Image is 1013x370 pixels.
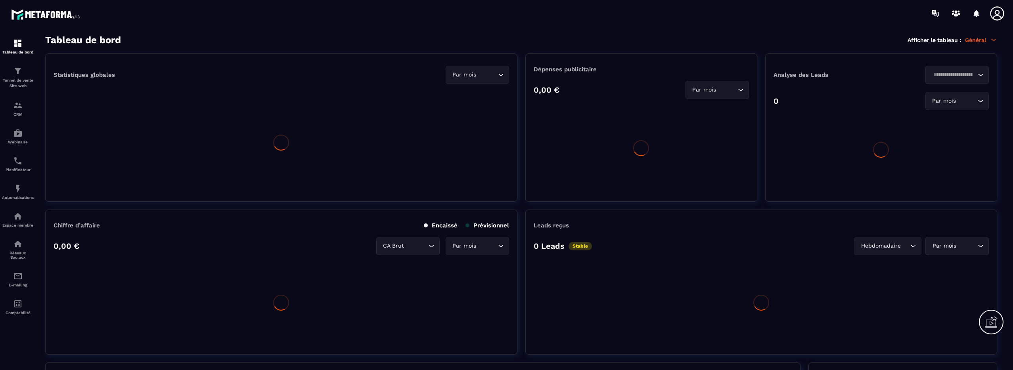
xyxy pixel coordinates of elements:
[2,32,34,60] a: formationformationTableau de bord
[958,242,976,250] input: Search for option
[451,242,478,250] span: Par mois
[774,71,881,78] p: Analyse des Leads
[465,222,509,229] p: Prévisionnel
[2,311,34,315] p: Comptabilité
[54,71,115,78] p: Statistiques globales
[376,237,440,255] div: Search for option
[451,71,478,79] span: Par mois
[13,184,23,193] img: automations
[2,78,34,89] p: Tunnel de vente Site web
[534,66,749,73] p: Dépenses publicitaire
[931,97,958,105] span: Par mois
[686,81,749,99] div: Search for option
[2,112,34,116] p: CRM
[2,60,34,95] a: formationformationTunnel de vente Site web
[45,34,121,46] h3: Tableau de bord
[2,168,34,172] p: Planificateur
[446,66,509,84] div: Search for option
[2,283,34,287] p: E-mailing
[13,101,23,110] img: formation
[718,86,736,94] input: Search for option
[908,37,961,43] p: Afficher le tableau :
[925,237,989,255] div: Search for option
[931,71,976,79] input: Search for option
[2,265,34,293] a: emailemailE-mailing
[478,242,496,250] input: Search for option
[381,242,406,250] span: CA Brut
[534,241,565,251] p: 0 Leads
[2,178,34,206] a: automationsautomationsAutomatisations
[446,237,509,255] div: Search for option
[958,97,976,105] input: Search for option
[11,7,82,22] img: logo
[406,242,427,250] input: Search for option
[54,241,79,251] p: 0,00 €
[13,156,23,166] img: scheduler
[534,222,569,229] p: Leads reçus
[931,242,958,250] span: Par mois
[13,128,23,138] img: automations
[2,195,34,200] p: Automatisations
[691,86,718,94] span: Par mois
[2,293,34,321] a: accountantaccountantComptabilité
[478,71,496,79] input: Search for option
[13,239,23,249] img: social-network
[13,271,23,281] img: email
[2,206,34,233] a: automationsautomationsEspace membre
[2,150,34,178] a: schedulerschedulerPlanificateur
[902,242,908,250] input: Search for option
[925,66,989,84] div: Search for option
[13,38,23,48] img: formation
[774,96,779,106] p: 0
[2,50,34,54] p: Tableau de bord
[2,122,34,150] a: automationsautomationsWebinaire
[54,222,100,229] p: Chiffre d’affaire
[2,95,34,122] a: formationformationCRM
[13,299,23,309] img: accountant
[854,237,921,255] div: Search for option
[13,212,23,221] img: automations
[2,140,34,144] p: Webinaire
[2,223,34,227] p: Espace membre
[2,233,34,265] a: social-networksocial-networkRéseaux Sociaux
[2,251,34,259] p: Réseaux Sociaux
[424,222,458,229] p: Encaissé
[859,242,902,250] span: Hebdomadaire
[13,66,23,76] img: formation
[569,242,592,250] p: Stable
[965,36,997,44] p: Général
[925,92,989,110] div: Search for option
[534,85,559,95] p: 0,00 €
